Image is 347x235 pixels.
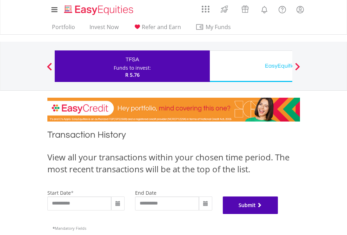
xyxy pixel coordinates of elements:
[59,55,206,64] div: TFSA
[47,98,300,122] img: EasyCredit Promotion Banner
[125,71,140,78] span: R 5.76
[47,151,300,175] div: View all your transactions within your chosen time period. The most recent transactions will be a...
[114,64,151,71] div: Funds to invest:
[235,2,255,15] a: Vouchers
[47,129,300,144] h1: Transaction History
[273,2,291,16] a: FAQ's and Support
[197,2,214,13] a: AppsGrid
[42,66,56,73] button: Previous
[195,22,241,32] span: My Funds
[255,2,273,16] a: Notifications
[219,4,230,15] img: thrive-v2.svg
[130,23,184,34] a: Refer and Earn
[291,2,309,17] a: My Profile
[291,66,305,73] button: Next
[142,23,181,31] span: Refer and Earn
[223,196,278,214] button: Submit
[47,189,71,196] label: start date
[53,226,86,231] span: Mandatory Fields
[239,4,251,15] img: vouchers-v2.svg
[61,2,136,16] a: Home page
[87,23,121,34] a: Invest Now
[135,189,156,196] label: end date
[202,5,209,13] img: grid-menu-icon.svg
[49,23,78,34] a: Portfolio
[63,4,136,16] img: EasyEquities_Logo.png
